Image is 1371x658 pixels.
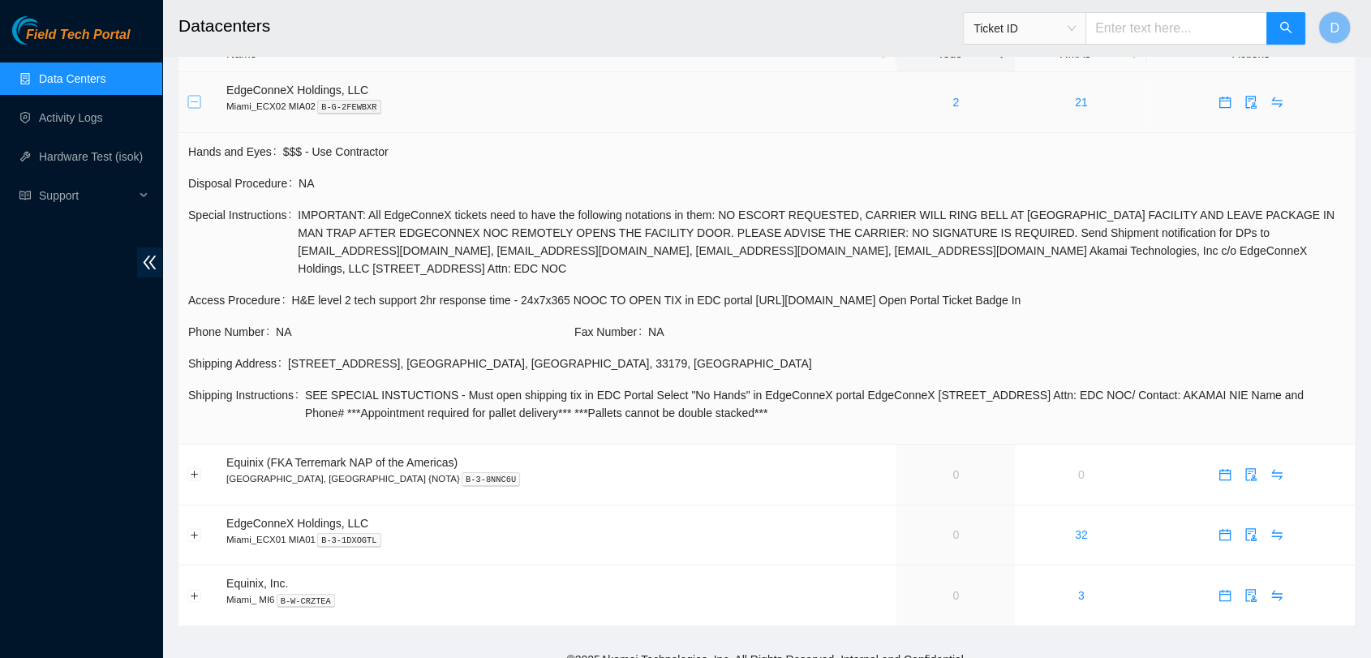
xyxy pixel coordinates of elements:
[1265,468,1289,481] span: swap
[1212,96,1238,109] a: calendar
[39,150,143,163] a: Hardware Test (isok)
[298,206,1345,277] span: IMPORTANT: All EdgeConneX tickets need to have the following notations in them: NO ESCORT REQUEST...
[1078,589,1085,602] a: 3
[226,517,368,530] span: EdgeConneX Holdings, LLC
[1279,21,1292,37] span: search
[1264,589,1290,602] a: swap
[1238,528,1264,541] a: audit
[277,594,335,609] kbd: B-W-CRZTEA
[1212,583,1238,609] button: calendar
[283,143,1345,161] span: $$$ - Use Contractor
[1239,589,1263,602] span: audit
[188,386,305,422] span: Shipping Instructions
[299,174,1345,192] span: NA
[1238,522,1264,548] button: audit
[952,589,959,602] a: 0
[648,323,1345,341] span: NA
[1239,528,1263,541] span: audit
[226,532,887,547] p: Miami_ECX01 MIA01
[12,16,82,45] img: Akamai Technologies
[1213,96,1237,109] span: calendar
[1213,528,1237,541] span: calendar
[1213,468,1237,481] span: calendar
[19,190,31,201] span: read
[1212,468,1238,481] a: calendar
[1239,468,1263,481] span: audit
[1264,462,1290,488] button: swap
[1266,12,1305,45] button: search
[288,355,1345,372] div: [STREET_ADDRESS] , [GEOGRAPHIC_DATA] , [GEOGRAPHIC_DATA] , 33179 , [GEOGRAPHIC_DATA]
[12,29,130,50] a: Akamai TechnologiesField Tech Portal
[226,456,458,469] span: Equinix (FKA Terremark NAP of the Americas)
[226,577,288,590] span: Equinix, Inc.
[1238,462,1264,488] button: audit
[1212,89,1238,115] button: calendar
[276,323,573,341] span: NA
[1264,468,1290,481] a: swap
[1264,528,1290,541] a: swap
[226,84,368,97] span: EdgeConneX Holdings, LLC
[1213,589,1237,602] span: calendar
[188,143,283,161] span: Hands and Eyes
[26,28,130,43] span: Field Tech Portal
[317,533,381,548] kbd: B-3-1DXOGTL
[1265,589,1289,602] span: swap
[188,291,292,309] span: Access Procedure
[1212,528,1238,541] a: calendar
[1264,89,1290,115] button: swap
[1239,96,1263,109] span: audit
[1238,468,1264,481] a: audit
[1264,583,1290,609] button: swap
[1265,528,1289,541] span: swap
[462,472,520,487] kbd: B-3-8NNC6U
[226,471,887,486] p: [GEOGRAPHIC_DATA], [GEOGRAPHIC_DATA] {NOTA}
[317,100,381,114] kbd: B-G-2FEWBXR
[188,528,201,541] button: Expand row
[292,291,1346,309] span: H&E level 2 tech support 2hr response time - 24x7x365 NOOC TO OPEN TIX in EDC portal [URL][DOMAIN...
[1264,96,1290,109] a: swap
[188,174,299,192] span: Disposal Procedure
[305,386,1345,422] span: SEE SPECIAL INSTUCTIONS - Must open shipping tix in EDC Portal Select "No Hands" in EdgeConneX po...
[188,589,201,602] button: Expand row
[188,355,288,372] span: Shipping Address
[226,592,887,607] p: Miami_ MI6
[188,468,201,481] button: Expand row
[1212,462,1238,488] button: calendar
[137,247,162,277] span: double-left
[1238,89,1264,115] button: audit
[1238,589,1264,602] a: audit
[1075,528,1088,541] a: 32
[952,468,959,481] a: 0
[1238,96,1264,109] a: audit
[188,96,201,109] button: Collapse row
[1212,589,1238,602] a: calendar
[973,16,1076,41] span: Ticket ID
[952,96,959,109] a: 2
[39,72,105,85] a: Data Centers
[188,323,276,341] span: Phone Number
[1330,18,1339,38] span: D
[39,111,103,124] a: Activity Logs
[1075,96,1088,109] a: 21
[1085,12,1267,45] input: Enter text here...
[226,99,887,114] p: Miami_ECX02 MIA02
[39,179,135,212] span: Support
[1265,96,1289,109] span: swap
[574,323,648,341] span: Fax Number
[1078,468,1085,481] a: 0
[1238,583,1264,609] button: audit
[188,206,298,277] span: Special Instructions
[1212,522,1238,548] button: calendar
[1318,11,1351,44] button: D
[952,528,959,541] a: 0
[1264,522,1290,548] button: swap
